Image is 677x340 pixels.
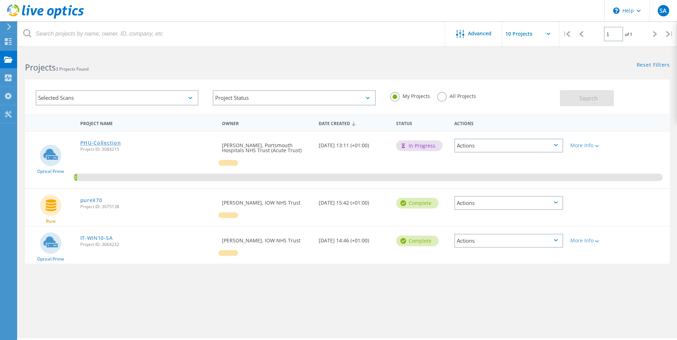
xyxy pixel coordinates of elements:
[396,236,439,246] div: Complete
[451,116,567,129] div: Actions
[454,139,563,153] div: Actions
[56,66,89,72] span: 3 Projects Found
[218,116,315,129] div: Owner
[80,140,121,145] a: PHU-Collection
[36,90,198,105] div: Selected Scans
[315,132,393,155] div: [DATE] 13:11 (+01:00)
[80,147,215,151] span: Project ID: 3084215
[80,236,113,241] a: IT-WIN10-SA
[74,174,77,180] span: 0.55%
[46,219,56,223] span: Pure
[390,92,430,99] label: My Projects
[437,92,476,99] label: All Projects
[613,7,620,14] svg: \n
[80,205,215,209] span: Project ID: 3075138
[315,116,393,130] div: Date Created
[570,143,615,148] div: More Info
[660,8,667,14] span: SA
[662,21,677,47] div: |
[213,90,375,105] div: Project Status
[579,94,598,102] span: Search
[315,227,393,250] div: [DATE] 14:46 (+01:00)
[18,21,445,46] input: Search projects by name, owner, ID, company, etc
[396,140,443,151] div: In Progress
[77,116,219,129] div: Project Name
[560,90,614,106] button: Search
[559,21,574,47] div: |
[25,62,56,73] b: Projects
[218,132,315,160] div: [PERSON_NAME], Portsmouth Hospitals NHS Trust (Acute Trust)
[454,234,563,248] div: Actions
[625,31,632,37] span: of 1
[468,31,491,36] span: Advanced
[218,227,315,250] div: [PERSON_NAME], IOW NHS Trust
[393,116,451,129] div: Status
[37,169,64,174] span: Optical Prime
[637,62,670,68] a: Reset Filters
[80,242,215,247] span: Project ID: 3064232
[454,196,563,210] div: Actions
[80,198,102,203] a: pureX70
[7,15,84,20] a: Live Optics Dashboard
[396,198,439,208] div: Complete
[37,257,64,261] span: Optical Prime
[315,189,393,212] div: [DATE] 15:42 (+01:00)
[570,238,615,243] div: More Info
[218,189,315,212] div: [PERSON_NAME], IOW NHS Trust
